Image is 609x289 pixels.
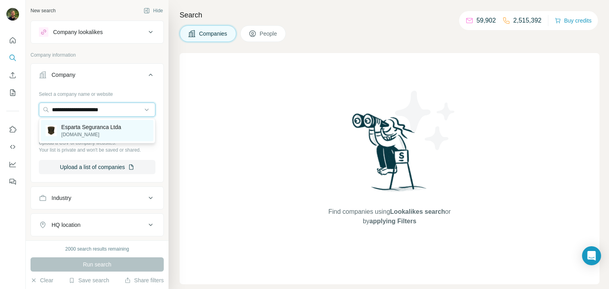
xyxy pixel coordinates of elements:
div: Industry [52,194,71,202]
button: Company [31,65,163,87]
span: applying Filters [370,218,416,224]
p: Your list is private and won't be saved or shared. [39,146,155,154]
button: Buy credits [555,15,592,26]
button: Industry [31,188,163,207]
p: 2,515,392 [513,16,542,25]
span: Find companies using or by [326,207,453,226]
button: My lists [6,86,19,100]
button: HQ location [31,215,163,234]
div: Open Intercom Messenger [582,246,601,265]
div: 2000 search results remaining [65,245,129,253]
button: Share filters [124,276,164,284]
span: People [260,30,278,38]
button: Feedback [6,175,19,189]
p: Esparta Seguranca Ltda [61,123,121,131]
h4: Search [180,10,599,21]
button: Clear [31,276,53,284]
span: Companies [199,30,228,38]
button: Enrich CSV [6,68,19,82]
button: Upload a list of companies [39,160,155,174]
p: 59,902 [477,16,496,25]
span: Lookalikes search [390,208,445,215]
div: Company [52,71,75,79]
div: HQ location [52,221,80,229]
button: Save search [69,276,109,284]
button: Use Surfe API [6,140,19,154]
button: Hide [138,5,169,17]
img: Avatar [6,8,19,21]
button: Use Surfe on LinkedIn [6,122,19,137]
img: Surfe Illustration - Stars [390,85,461,156]
button: Quick start [6,33,19,48]
button: Search [6,51,19,65]
button: Company lookalikes [31,23,163,42]
button: Dashboard [6,157,19,171]
p: Company information [31,51,164,59]
img: Surfe Illustration - Woman searching with binoculars [349,111,431,200]
img: Esparta Seguranca Ltda [46,125,57,136]
div: Company lookalikes [53,28,103,36]
p: [DOMAIN_NAME] [61,131,121,138]
div: New search [31,7,56,14]
div: Select a company name or website [39,87,155,98]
